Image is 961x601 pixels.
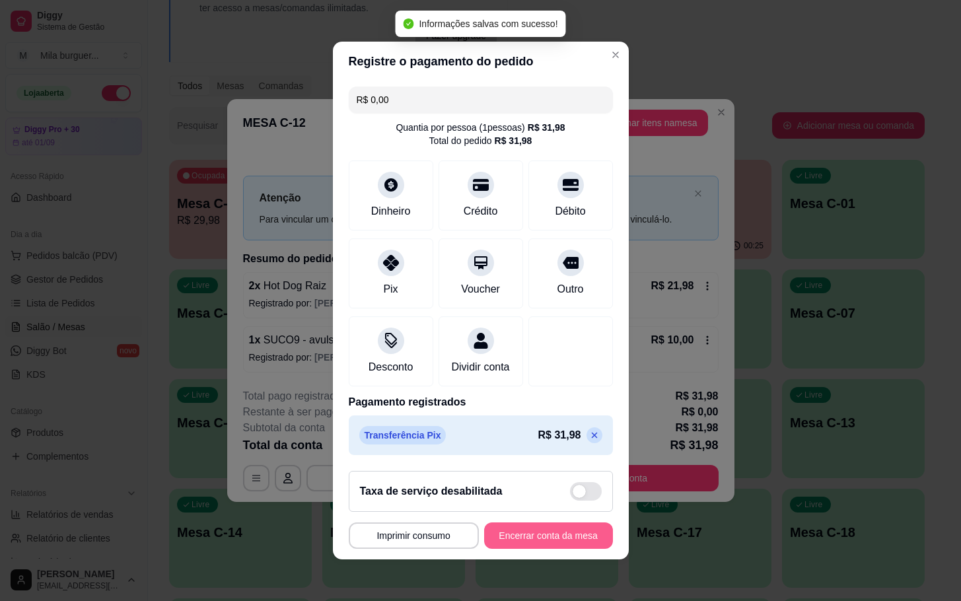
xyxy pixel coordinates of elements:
p: Transferência Pix [359,426,446,444]
div: Pix [383,281,398,297]
p: Pagamento registrados [349,394,613,410]
div: Outro [557,281,583,297]
button: Imprimir consumo [349,522,479,549]
h2: Taxa de serviço desabilitada [360,483,503,499]
div: Total do pedido [429,134,532,147]
div: Desconto [369,359,413,375]
span: check-circle [403,18,413,29]
header: Registre o pagamento do pedido [333,42,629,81]
div: R$ 31,98 [495,134,532,147]
div: Dividir conta [451,359,509,375]
p: R$ 31,98 [538,427,581,443]
span: Informações salvas com sucesso! [419,18,557,29]
div: Quantia por pessoa ( 1 pessoas) [396,121,565,134]
div: R$ 31,98 [528,121,565,134]
div: Débito [555,203,585,219]
button: Encerrar conta da mesa [484,522,613,549]
input: Ex.: hambúrguer de cordeiro [357,87,605,113]
div: Voucher [461,281,500,297]
div: Crédito [464,203,498,219]
button: Close [605,44,626,65]
div: Dinheiro [371,203,411,219]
